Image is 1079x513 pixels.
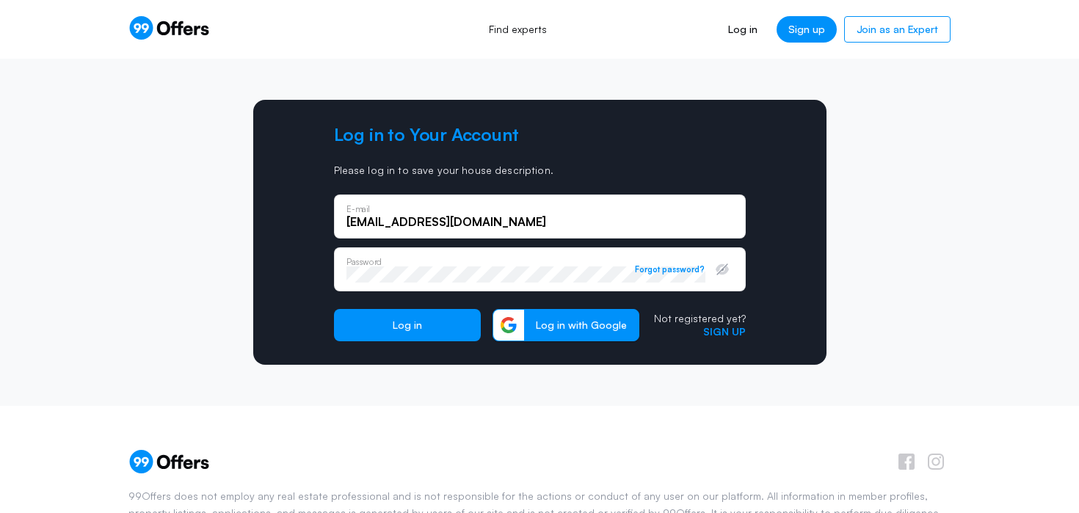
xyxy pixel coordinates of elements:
p: E-mail [346,205,369,213]
h2: Log in to Your Account [334,123,746,146]
a: Log in [716,16,769,43]
p: Not registered yet? [654,312,746,325]
button: Forgot password? [635,264,705,274]
a: Join as an Expert [844,16,951,43]
p: Please log in to save your house description. [334,164,746,177]
a: Sign up [777,16,837,43]
a: Find experts [473,13,563,46]
p: Password [346,258,382,266]
span: Log in with Google [524,319,639,332]
button: Log in [334,309,481,341]
a: Sign up [703,325,746,338]
button: Log in with Google [493,309,639,341]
